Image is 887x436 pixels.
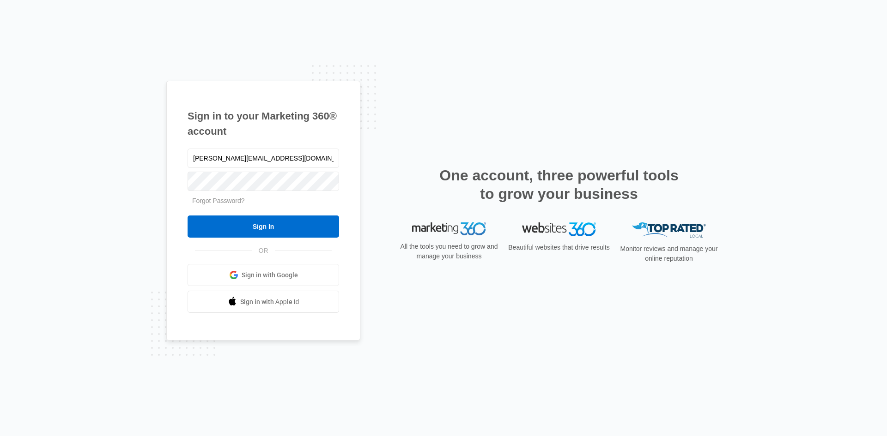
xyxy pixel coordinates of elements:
a: Sign in with Google [188,264,339,286]
img: Marketing 360 [412,222,486,235]
p: Beautiful websites that drive results [507,243,611,252]
span: Sign in with Google [242,270,298,280]
input: Email [188,149,339,168]
input: Sign In [188,215,339,238]
h1: Sign in to your Marketing 360® account [188,108,339,139]
a: Sign in with Apple Id [188,291,339,313]
img: Websites 360 [522,222,596,236]
span: Sign in with Apple Id [240,297,299,307]
p: Monitor reviews and manage your online reputation [617,244,721,263]
span: OR [252,246,275,256]
a: Forgot Password? [192,197,245,204]
img: Top Rated Local [632,222,706,238]
p: All the tools you need to grow and manage your business [397,242,501,261]
h2: One account, three powerful tools to grow your business [437,166,681,203]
